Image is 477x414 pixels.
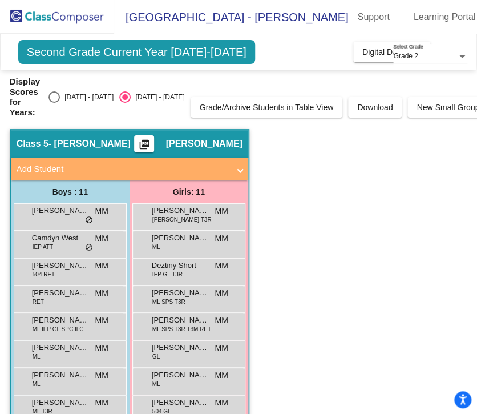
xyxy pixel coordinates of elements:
[215,397,228,409] span: MM
[348,8,398,26] a: Support
[393,52,418,60] span: Grade 2
[215,260,228,272] span: MM
[152,298,185,306] span: ML SPS T3R
[32,205,89,216] span: [PERSON_NAME]
[32,315,89,326] span: [PERSON_NAME]
[95,232,108,244] span: MM
[131,92,184,102] div: [DATE] - [DATE]
[152,352,160,361] span: GL
[191,97,343,118] button: Grade/Archive Students in Table View
[152,243,160,251] span: ML
[33,270,55,279] span: 504 RET
[215,205,228,217] span: MM
[17,138,48,150] span: Class 5
[362,47,421,57] span: Digital Data Wall
[215,232,228,244] span: MM
[134,135,154,152] button: Print Students Details
[32,369,89,381] span: [PERSON_NAME]
[200,103,334,112] span: Grade/Archive Students in Table View
[215,369,228,381] span: MM
[152,380,160,388] span: ML
[152,325,211,333] span: ML SPS T3R T3M RET
[357,103,393,112] span: Download
[33,352,41,361] span: ML
[165,138,242,150] span: [PERSON_NAME]
[95,260,108,272] span: MM
[10,77,40,118] span: Display Scores for Years:
[138,139,151,155] mat-icon: picture_as_pdf
[152,232,209,244] span: [PERSON_NAME] [PERSON_NAME]
[152,260,209,271] span: Deztiny Short
[95,205,108,217] span: MM
[60,92,114,102] div: [DATE] - [DATE]
[215,287,228,299] span: MM
[33,325,84,333] span: ML IEP GL SPC ILC
[11,158,248,180] mat-expansion-panel-header: Add Student
[95,369,108,381] span: MM
[32,287,89,299] span: [PERSON_NAME]
[95,397,108,409] span: MM
[114,8,348,26] span: [GEOGRAPHIC_DATA] - [PERSON_NAME]
[32,397,89,408] span: [PERSON_NAME] [PERSON_NAME]
[152,215,212,224] span: [PERSON_NAME] T3R
[48,91,184,103] mat-radio-group: Select an option
[33,243,53,251] span: IEP ATT
[48,138,131,150] span: - [PERSON_NAME]
[348,97,402,118] button: Download
[152,315,209,326] span: [PERSON_NAME]
[130,180,248,203] div: Girls: 11
[85,243,93,252] span: do_not_disturb_alt
[11,180,130,203] div: Boys : 11
[95,342,108,354] span: MM
[215,315,228,327] span: MM
[95,315,108,327] span: MM
[32,260,89,271] span: [PERSON_NAME]
[152,369,209,381] span: [PERSON_NAME] [PERSON_NAME]
[353,42,430,62] button: Digital Data Wall
[18,40,255,64] span: Second Grade Current Year [DATE]-[DATE]
[32,342,89,353] span: [PERSON_NAME]
[215,342,228,354] span: MM
[32,232,89,244] span: Camdyn West
[152,270,183,279] span: IEP GL T3R
[152,205,209,216] span: [PERSON_NAME]
[33,298,44,306] span: RET
[85,216,93,225] span: do_not_disturb_alt
[152,397,209,408] span: [PERSON_NAME]
[17,163,229,176] mat-panel-title: Add Student
[152,287,209,299] span: [PERSON_NAME]
[33,380,41,388] span: ML
[152,342,209,353] span: [PERSON_NAME]
[95,287,108,299] span: MM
